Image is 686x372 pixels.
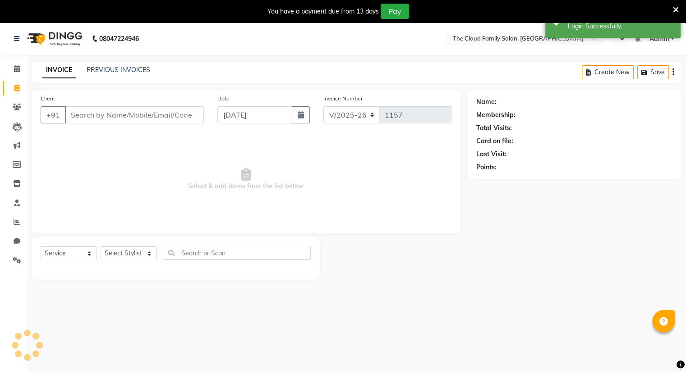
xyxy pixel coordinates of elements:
[476,150,506,159] div: Last Visit:
[41,134,451,224] span: Select & add items from the list below
[476,110,516,120] div: Membership:
[568,22,674,31] div: Login Successfully.
[217,95,230,103] label: Date
[164,246,311,260] input: Search or Scan
[65,106,204,123] input: Search by Name/Mobile/Email/Code
[23,26,85,51] img: logo
[476,163,497,172] div: Points:
[582,65,634,79] button: Create New
[649,34,669,44] span: Admin
[41,106,66,123] button: +91
[476,136,513,146] div: Card on file:
[476,97,497,107] div: Name:
[381,4,409,19] button: Pay
[99,26,139,51] b: 08047224946
[323,95,363,103] label: Invoice Number
[42,62,76,78] a: INVOICE
[637,65,669,79] button: Save
[476,123,512,133] div: Total Visits:
[87,66,150,74] a: PREVIOUS INVOICES
[267,7,379,16] div: You have a payment due from 13 days
[41,95,55,103] label: Client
